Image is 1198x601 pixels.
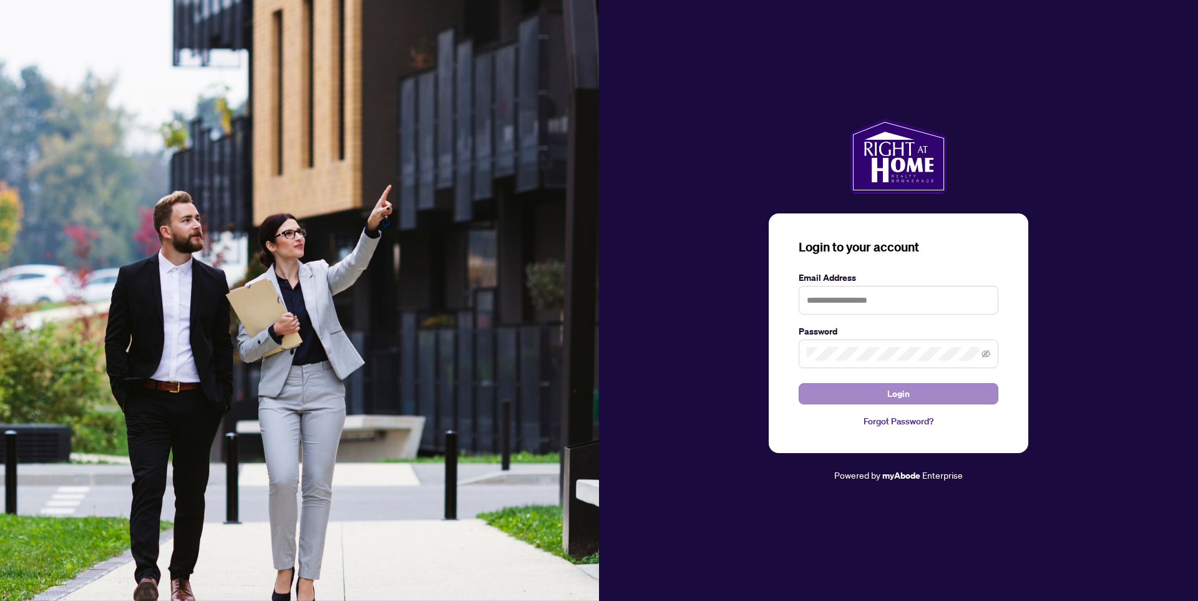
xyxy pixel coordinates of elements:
a: myAbode [882,469,920,482]
a: Forgot Password? [799,414,998,428]
span: eye-invisible [981,349,990,358]
img: ma-logo [850,119,947,193]
label: Email Address [799,271,998,285]
span: Enterprise [922,469,963,481]
label: Password [799,325,998,338]
h3: Login to your account [799,238,998,256]
button: Login [799,383,998,404]
span: Powered by [834,469,880,481]
span: Login [887,384,910,404]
